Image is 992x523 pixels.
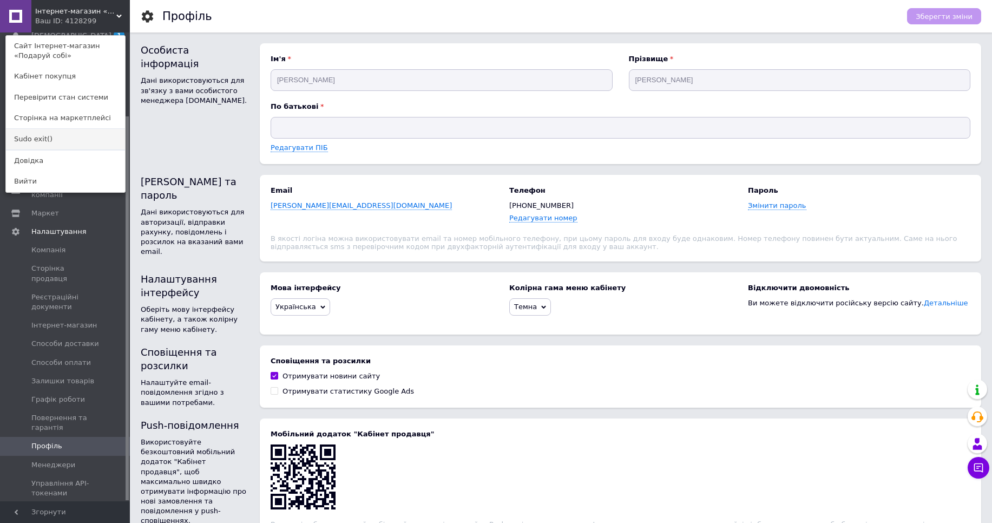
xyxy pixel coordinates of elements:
b: Прізвище [629,54,971,64]
a: Детальніше [924,299,968,307]
span: Менеджери [31,460,75,470]
b: Пароль [748,186,970,195]
span: Способи оплати [31,358,91,368]
b: Колірна гама меню кабінету [509,283,732,293]
span: Сторінка продавця [31,264,100,283]
h1: Профіль [162,10,212,23]
div: Push-повідомлення [141,419,249,432]
span: Налаштування [31,227,87,237]
a: Sudo exit() [6,129,125,149]
span: Ви можете відключити російську версію сайту. [748,299,968,307]
div: Сповіщення та розсилки [141,345,249,372]
span: [PHONE_NUMBER] [509,201,574,210]
span: [PERSON_NAME][EMAIL_ADDRESS][DOMAIN_NAME] [271,201,452,210]
span: Повернення та гарантія [31,413,100,433]
span: Відключити двомовність [748,284,849,292]
div: Дані використовуються для зв'язку з вами особистого менеджера [DOMAIN_NAME]. [141,76,249,106]
span: Змінити пароль [748,201,806,210]
a: Перевірити стан системи [6,87,125,108]
div: Отримувати новини сайту [283,371,380,381]
b: Телефон [509,186,732,195]
div: Отримувати статистику Google Ads [283,387,414,396]
b: Ім'я [271,54,613,64]
a: Довідка [6,151,125,171]
a: Редагувати номер [509,214,577,223]
span: Графік роботи [31,395,85,404]
div: Дані використовуються для авторизації, відправки рахунку, повідомлень і розсилок на вказаний вами... [141,207,249,257]
button: Чат з покупцем [968,457,989,479]
span: Компанія [31,245,65,255]
div: [PERSON_NAME] та пароль [141,175,249,202]
div: Особиста інформація [141,43,249,70]
div: Оберіть мову інтерфейсу кабінету, а також колірну гаму меню кабінету. [141,305,249,335]
div: В якості логіна можна використовувати email та номер мобільного телефону, при цьому пароль для вх... [271,234,970,251]
a: Сайт Інтернет-магазин «Подаруй собі» [6,36,125,66]
span: Темна [514,303,537,311]
span: Українська [275,303,316,311]
a: Сторінка на маркетплейсі [6,108,125,128]
a: Кабінет покупця [6,66,125,87]
b: Сповіщення та розсилки [271,356,970,366]
span: Управління API-токенами [31,479,100,498]
div: Налаштуйте email-повідомлення згідно з вашими потребами. [141,378,249,408]
span: Реєстраційні документи [31,292,100,312]
span: Способи доставки [31,339,99,349]
b: Email [271,186,493,195]
span: Інтернет-магазин [31,321,97,330]
div: Налаштування інтерфейсу [141,272,249,299]
b: Мова інтерфейсу [271,283,493,293]
a: Редагувати ПІБ [271,143,328,152]
div: Ваш ID: 4128299 [35,16,81,26]
b: По батькові [271,102,970,112]
b: Мобільний додаток "Кабінет продавця" [271,429,970,439]
span: Маркет [31,208,59,218]
span: Профіль [31,441,62,451]
span: Інтернет-магазин «Подаруй собі» [35,6,116,16]
a: Вийти [6,171,125,192]
span: Залишки товарів [31,376,94,386]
